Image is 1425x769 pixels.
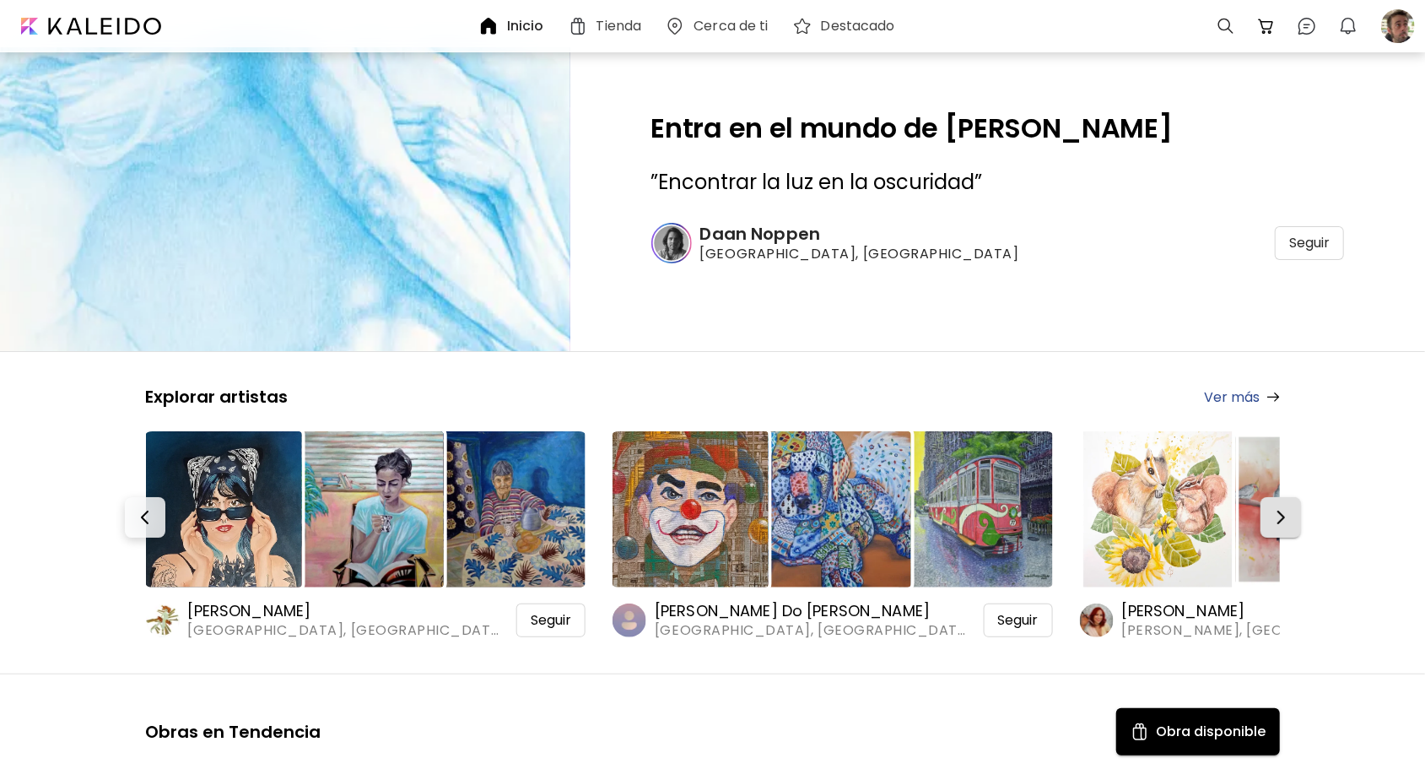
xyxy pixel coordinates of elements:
[1122,621,1403,640] span: [PERSON_NAME], [GEOGRAPHIC_DATA]
[145,428,586,640] a: https://cdn.kaleido.art/CDN/Artwork/154461/Thumbnail/large.webp?updated=690834https://cdn.kaleido...
[651,169,1344,196] h3: ” ”
[187,601,504,621] h6: [PERSON_NAME]
[792,16,902,36] a: Destacado
[516,604,586,637] div: Seguir
[146,386,289,408] h5: Explorar artistas
[1338,16,1358,36] img: bellIcon
[288,431,444,588] img: https://cdn.kaleido.art/CDN/Artwork/175366/Thumbnail/medium.webp?updated=777227
[1080,431,1236,588] img: https://cdn.kaleido.art/CDN/Artwork/91553/Thumbnail/large.webp?updated=400605
[821,19,895,33] h6: Destacado
[507,19,544,33] h6: Inicio
[1271,507,1291,528] img: Next-button
[568,16,649,36] a: Tienda
[655,621,971,640] span: [GEOGRAPHIC_DATA], [GEOGRAPHIC_DATA]
[754,431,910,588] img: https://cdn.kaleido.art/CDN/Artwork/175364/Thumbnail/medium.webp?updated=777219
[613,428,1053,640] a: https://cdn.kaleido.art/CDN/Artwork/175363/Thumbnail/large.webp?updated=777215https://cdn.kaleido...
[429,431,586,588] img: https://cdn.kaleido.art/CDN/Artwork/170071/Thumbnail/medium.webp?updated=755117
[478,16,551,36] a: Inicio
[694,19,768,33] h6: Cerca de ti
[659,168,975,196] span: Encontrar la luz en la oscuridad
[146,721,321,743] h5: Obras en Tendencia
[1157,722,1266,742] h5: Obra disponible
[651,223,1344,263] a: Daan Noppen[GEOGRAPHIC_DATA], [GEOGRAPHIC_DATA]Seguir
[998,612,1039,629] span: Seguir
[651,115,1344,142] h2: Entra en el mundo de [PERSON_NAME]
[984,604,1053,637] div: Seguir
[665,16,775,36] a: Cerca de ti
[125,497,165,538] button: Prev-button
[1260,497,1301,538] button: Next-button
[1289,235,1330,252] span: Seguir
[145,431,301,588] img: https://cdn.kaleido.art/CDN/Artwork/154461/Thumbnail/large.webp?updated=690834
[700,245,1019,263] span: [GEOGRAPHIC_DATA], [GEOGRAPHIC_DATA]
[1205,387,1280,408] a: Ver más
[1297,16,1317,36] img: chatIcon
[655,601,971,621] h6: [PERSON_NAME] Do [PERSON_NAME]
[896,431,1052,588] img: https://cdn.kaleido.art/CDN/Artwork/175357/Thumbnail/medium.webp?updated=777186
[187,621,504,640] span: [GEOGRAPHIC_DATA], [GEOGRAPHIC_DATA]
[700,223,1019,245] h6: Daan Noppen
[1122,601,1403,621] h6: [PERSON_NAME]
[1130,722,1150,742] img: Available Art
[1275,226,1344,260] div: Seguir
[596,19,642,33] h6: Tienda
[1267,393,1280,402] img: arrow-right
[135,507,155,528] img: Prev-button
[1116,708,1280,755] button: Available ArtObra disponible
[531,612,571,629] span: Seguir
[613,431,769,588] img: https://cdn.kaleido.art/CDN/Artwork/175363/Thumbnail/large.webp?updated=777215
[1334,12,1363,41] button: bellIcon
[1256,16,1277,36] img: cart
